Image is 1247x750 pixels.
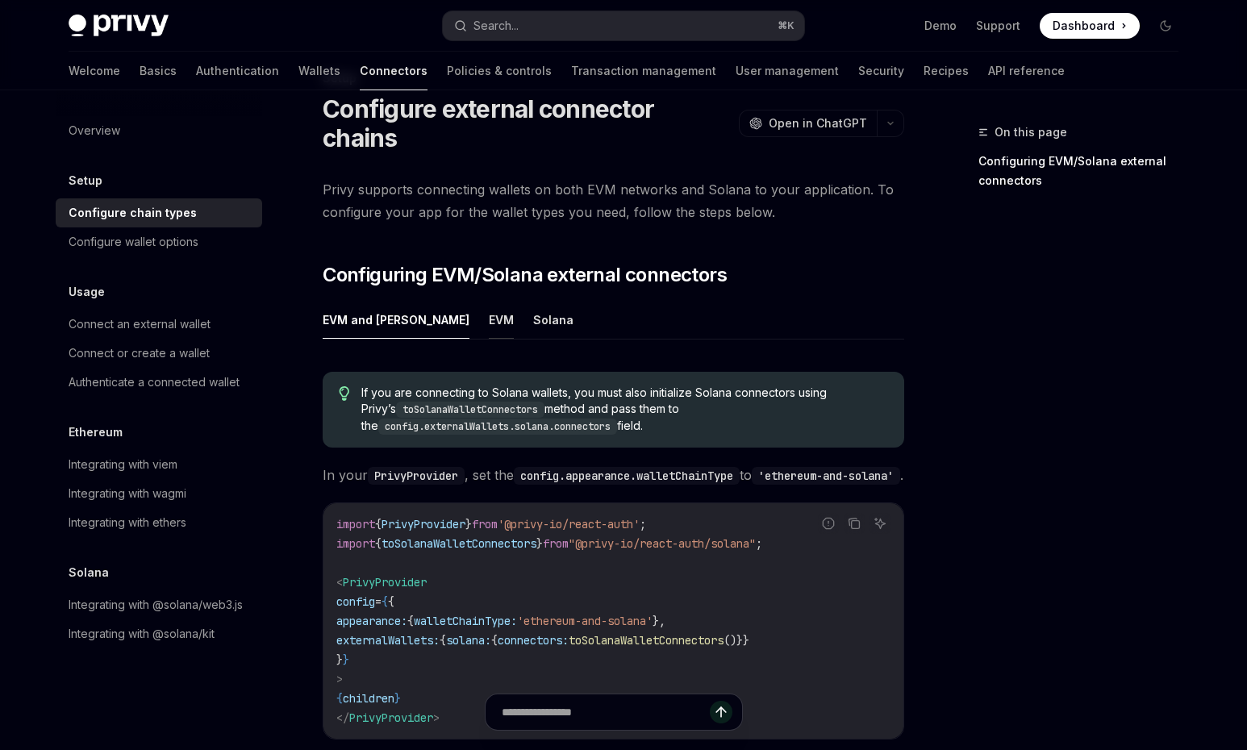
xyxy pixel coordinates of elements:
button: EVM [489,301,514,339]
span: { [407,614,414,628]
span: import [336,536,375,551]
span: PrivyProvider [343,575,427,590]
span: '@privy-io/react-auth' [498,517,640,531]
span: } [536,536,543,551]
h5: Setup [69,171,102,190]
span: { [382,594,388,609]
span: Dashboard [1053,18,1115,34]
a: Configure chain types [56,198,262,227]
a: User management [736,52,839,90]
a: Security [858,52,904,90]
a: Configure wallet options [56,227,262,256]
a: Integrating with viem [56,450,262,479]
button: Search...⌘K [443,11,804,40]
span: toSolanaWalletConnectors [382,536,536,551]
button: Solana [533,301,573,339]
button: Send message [710,701,732,723]
a: Welcome [69,52,120,90]
button: Open in ChatGPT [739,110,877,137]
span: { [375,517,382,531]
span: In your , set the to . [323,464,904,486]
h5: Solana [69,563,109,582]
h1: Configure external connector chains [323,94,732,152]
a: Demo [924,18,957,34]
span: } [465,517,472,531]
button: Copy the contents from the code block [844,513,865,534]
a: Recipes [924,52,969,90]
span: config [336,594,375,609]
span: < [336,575,343,590]
a: Integrating with @solana/web3.js [56,590,262,619]
span: } [336,652,343,667]
span: } [343,652,349,667]
span: import [336,517,375,531]
div: Connect or create a wallet [69,344,210,363]
div: Integrating with @solana/kit [69,624,215,644]
span: appearance: [336,614,407,628]
span: Open in ChatGPT [769,115,867,131]
span: = [375,594,382,609]
code: config.appearance.walletChainType [514,467,740,485]
button: Ask AI [870,513,890,534]
button: Report incorrect code [818,513,839,534]
a: Integrating with wagmi [56,479,262,508]
span: { [491,633,498,648]
button: Toggle dark mode [1153,13,1178,39]
div: Configure wallet options [69,232,198,252]
a: Configuring EVM/Solana external connectors [978,148,1191,194]
a: Dashboard [1040,13,1140,39]
h5: Ethereum [69,423,123,442]
a: Integrating with @solana/kit [56,619,262,648]
span: > [336,672,343,686]
span: from [543,536,569,551]
img: dark logo [69,15,169,37]
span: externalWallets: [336,633,440,648]
a: Connect or create a wallet [56,339,262,368]
div: Search... [473,16,519,35]
a: Authentication [196,52,279,90]
span: "@privy-io/react-auth/solana" [569,536,756,551]
span: walletChainType: [414,614,517,628]
code: toSolanaWalletConnectors [396,402,544,418]
span: Configuring EVM/Solana external connectors [323,262,727,288]
div: Integrating with @solana/web3.js [69,595,243,615]
a: Basics [140,52,177,90]
a: Wallets [298,52,340,90]
a: Support [976,18,1020,34]
div: Configure chain types [69,203,197,223]
a: Connectors [360,52,427,90]
div: Integrating with wagmi [69,484,186,503]
a: Integrating with ethers [56,508,262,537]
a: Connect an external wallet [56,310,262,339]
span: connectors: [498,633,569,648]
span: PrivyProvider [382,517,465,531]
span: ; [640,517,646,531]
code: PrivyProvider [368,467,465,485]
span: If you are connecting to Solana wallets, you must also initialize Solana connectors using Privy’s... [361,385,888,435]
div: Connect an external wallet [69,315,211,334]
div: Integrating with ethers [69,513,186,532]
a: Transaction management [571,52,716,90]
div: Authenticate a connected wallet [69,373,240,392]
span: toSolanaWalletConnectors [569,633,724,648]
span: solana: [446,633,491,648]
code: 'ethereum-and-solana' [752,467,900,485]
div: Integrating with viem [69,455,177,474]
span: { [440,633,446,648]
span: { [388,594,394,609]
span: }, [653,614,665,628]
span: ⌘ K [778,19,794,32]
button: EVM and [PERSON_NAME] [323,301,469,339]
svg: Tip [339,386,350,401]
div: Overview [69,121,120,140]
span: ()}} [724,633,749,648]
span: ; [756,536,762,551]
code: config.externalWallets.solana.connectors [378,419,617,435]
a: API reference [988,52,1065,90]
span: { [375,536,382,551]
span: 'ethereum-and-solana' [517,614,653,628]
h5: Usage [69,282,105,302]
a: Authenticate a connected wallet [56,368,262,397]
span: from [472,517,498,531]
a: Policies & controls [447,52,552,90]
